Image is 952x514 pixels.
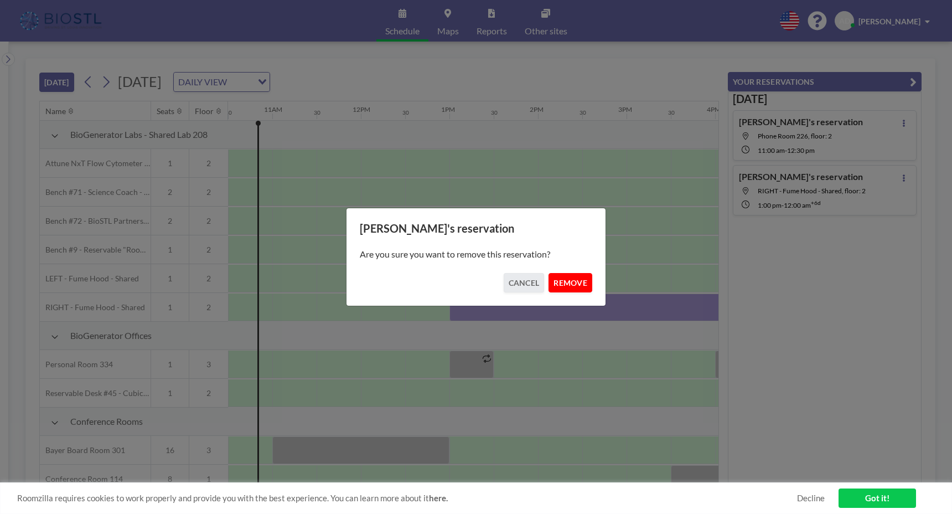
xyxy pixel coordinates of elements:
span: Roomzilla requires cookies to work properly and provide you with the best experience. You can lea... [17,493,797,503]
a: Decline [797,493,825,503]
a: Got it! [839,489,916,508]
p: Are you sure you want to remove this reservation? [360,249,592,260]
h3: [PERSON_NAME]'s reservation [360,222,592,235]
button: REMOVE [549,273,592,292]
button: CANCEL [504,273,545,292]
a: here. [429,493,448,503]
